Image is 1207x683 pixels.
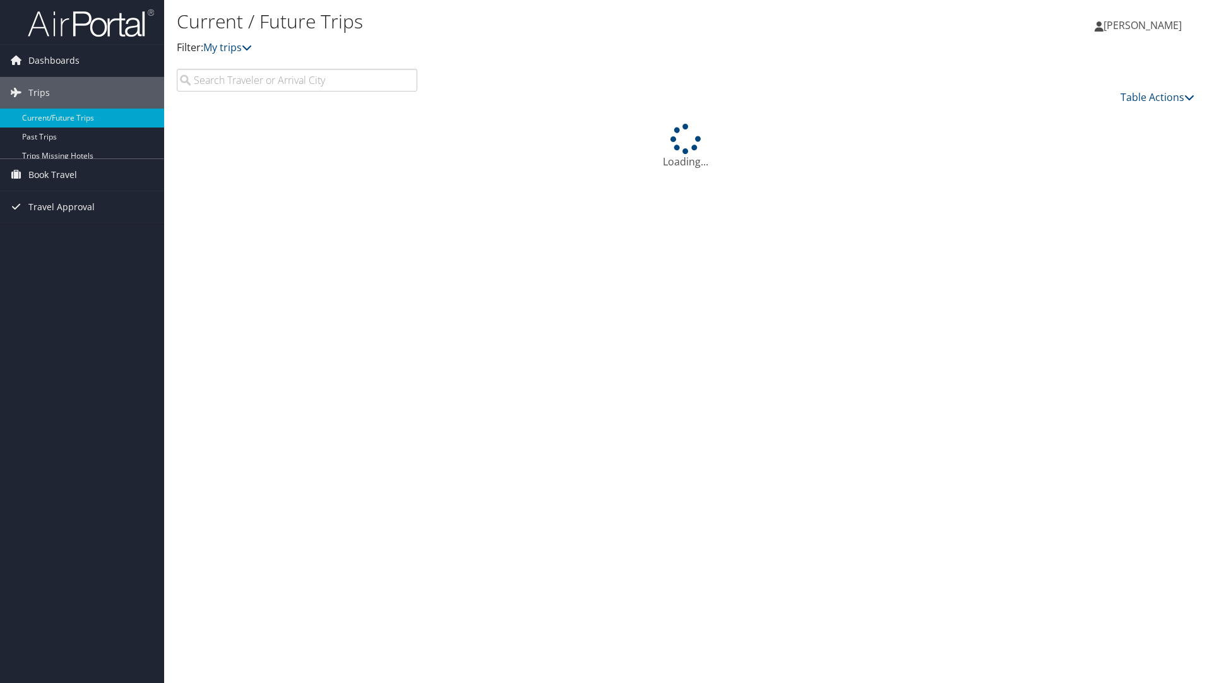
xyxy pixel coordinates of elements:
[28,8,154,38] img: airportal-logo.png
[203,40,252,54] a: My trips
[28,77,50,109] span: Trips
[177,40,855,56] p: Filter:
[1095,6,1194,44] a: [PERSON_NAME]
[28,191,95,223] span: Travel Approval
[28,159,77,191] span: Book Travel
[1103,18,1182,32] span: [PERSON_NAME]
[1121,90,1194,104] a: Table Actions
[177,69,417,92] input: Search Traveler or Arrival City
[177,8,855,35] h1: Current / Future Trips
[177,124,1194,169] div: Loading...
[28,45,80,76] span: Dashboards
